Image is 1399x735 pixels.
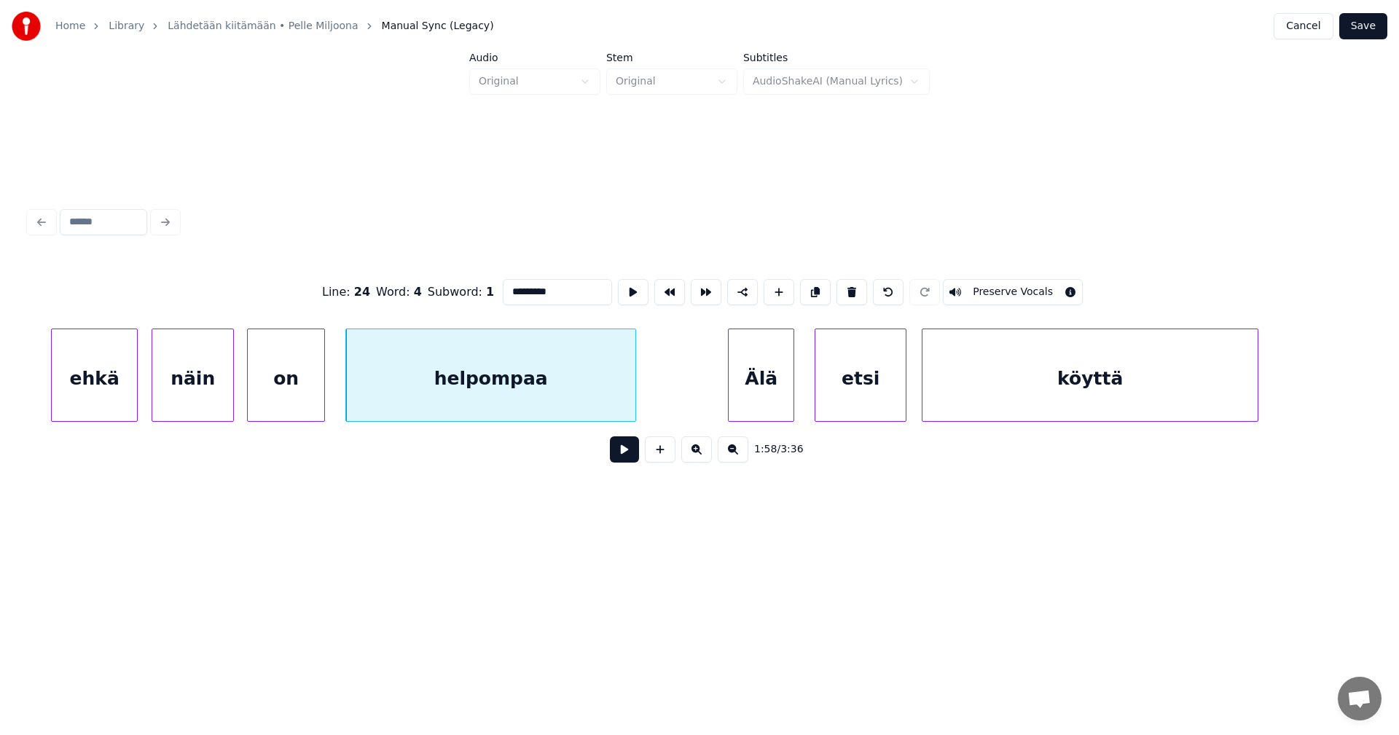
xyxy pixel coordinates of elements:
label: Stem [606,52,737,63]
div: / [754,442,789,457]
div: Subword : [428,283,494,301]
div: Line : [322,283,370,301]
img: youka [12,12,41,41]
label: Subtitles [743,52,930,63]
nav: breadcrumb [55,19,494,34]
a: Lähdetään kiitämään • Pelle Miljoona [168,19,358,34]
label: Audio [469,52,600,63]
button: Toggle [943,279,1083,305]
span: 1:58 [754,442,777,457]
a: Home [55,19,85,34]
button: Cancel [1274,13,1333,39]
span: 3:36 [780,442,803,457]
a: Library [109,19,144,34]
div: Word : [376,283,422,301]
span: 1 [486,285,494,299]
div: Avoin keskustelu [1338,677,1382,720]
span: 4 [414,285,422,299]
span: 24 [354,285,370,299]
span: Manual Sync (Legacy) [382,19,494,34]
button: Save [1339,13,1387,39]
